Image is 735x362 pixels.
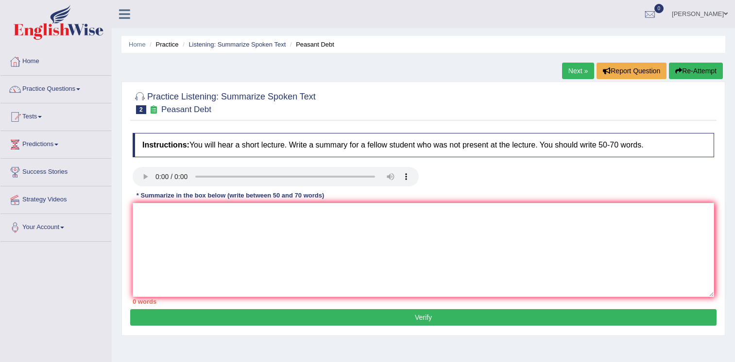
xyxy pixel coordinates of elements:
span: 2 [136,105,146,114]
a: Home [0,48,111,72]
a: Tests [0,103,111,128]
small: Peasant Debt [161,105,211,114]
h4: You will hear a short lecture. Write a summary for a fellow student who was not present at the le... [133,133,714,157]
b: Instructions: [142,141,189,149]
a: Strategy Videos [0,186,111,211]
small: Exam occurring question [149,105,159,115]
li: Peasant Debt [288,40,334,49]
div: 0 words [133,297,714,306]
div: * Summarize in the box below (write between 50 and 70 words) [133,191,328,200]
button: Report Question [597,63,667,79]
button: Verify [130,309,717,326]
a: Success Stories [0,159,111,183]
li: Practice [147,40,178,49]
a: Next » [562,63,594,79]
h2: Practice Listening: Summarize Spoken Text [133,90,316,114]
a: Your Account [0,214,111,238]
a: Predictions [0,131,111,155]
a: Practice Questions [0,76,111,100]
button: Re-Attempt [669,63,723,79]
span: 0 [654,4,664,13]
a: Home [129,41,146,48]
a: Listening: Summarize Spoken Text [188,41,286,48]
